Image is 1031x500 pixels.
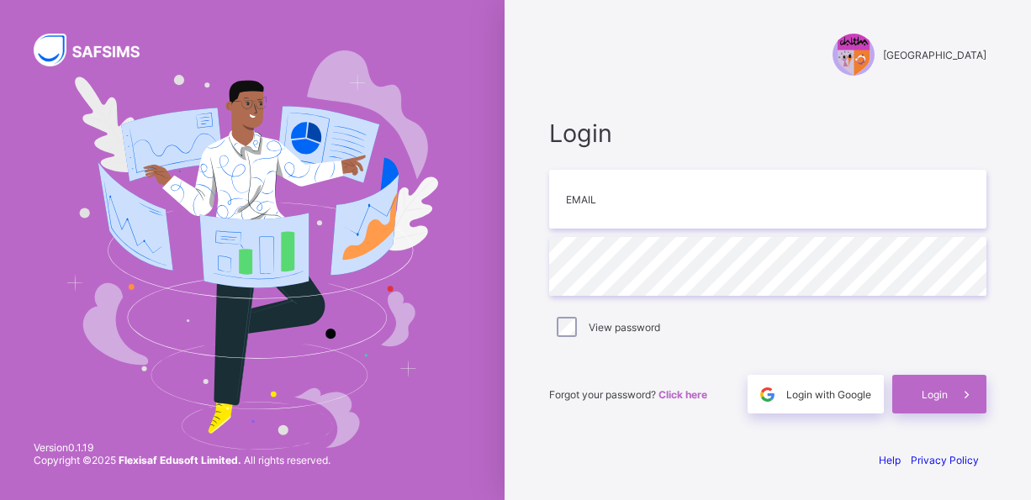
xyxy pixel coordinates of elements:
[786,388,871,401] span: Login with Google
[589,321,660,334] label: View password
[658,388,707,401] a: Click here
[34,454,330,466] span: Copyright © 2025 All rights reserved.
[883,49,986,61] span: [GEOGRAPHIC_DATA]
[549,118,986,148] span: Login
[34,34,160,66] img: SAFSIMS Logo
[911,454,979,466] a: Privacy Policy
[922,388,948,401] span: Login
[34,441,330,454] span: Version 0.1.19
[549,388,707,401] span: Forgot your password?
[66,50,439,450] img: Hero Image
[119,454,241,466] strong: Flexisaf Edusoft Limited.
[758,385,777,404] img: google.396cfc9801f0270233282035f929180a.svg
[879,454,901,466] a: Help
